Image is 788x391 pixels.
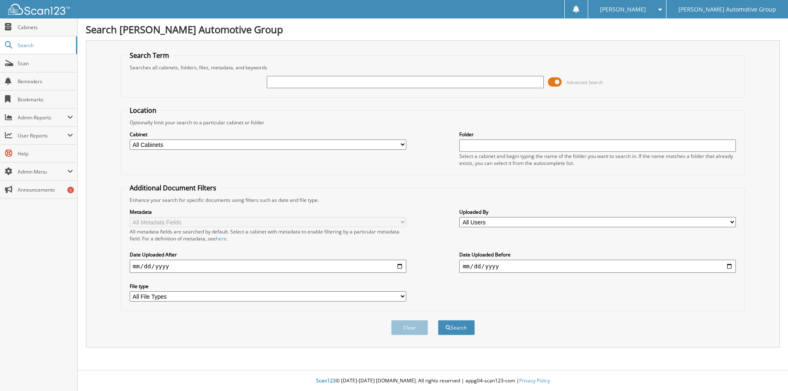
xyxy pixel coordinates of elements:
[459,260,736,273] input: end
[18,114,67,121] span: Admin Reports
[459,251,736,258] label: Date Uploaded Before
[566,79,603,85] span: Advanced Search
[126,51,173,60] legend: Search Term
[459,131,736,138] label: Folder
[126,64,740,71] div: Searches all cabinets, folders, files, metadata, and keywords
[130,228,406,242] div: All metadata fields are searched by default. Select a cabinet with metadata to enable filtering b...
[18,150,73,157] span: Help
[459,208,736,215] label: Uploaded By
[18,42,72,49] span: Search
[8,4,70,15] img: scan123-logo-white.svg
[600,7,646,12] span: [PERSON_NAME]
[86,23,780,36] h1: Search [PERSON_NAME] Automotive Group
[438,320,475,335] button: Search
[126,106,160,115] legend: Location
[519,377,550,384] a: Privacy Policy
[18,168,67,175] span: Admin Menu
[18,24,73,31] span: Cabinets
[316,377,336,384] span: Scan123
[67,187,74,193] div: 5
[78,371,788,391] div: © [DATE]-[DATE] [DOMAIN_NAME]. All rights reserved | appg04-scan123-com |
[126,197,740,204] div: Enhance your search for specific documents using filters such as date and file type.
[130,131,406,138] label: Cabinet
[130,208,406,215] label: Metadata
[391,320,428,335] button: Clear
[126,183,220,192] legend: Additional Document Filters
[18,96,73,103] span: Bookmarks
[130,260,406,273] input: start
[130,283,406,290] label: File type
[18,186,73,193] span: Announcements
[18,132,67,139] span: User Reports
[18,78,73,85] span: Reminders
[130,251,406,258] label: Date Uploaded After
[459,153,736,167] div: Select a cabinet and begin typing the name of the folder you want to search in. If the name match...
[216,235,227,242] a: here
[18,60,73,67] span: Scan
[678,7,776,12] span: [PERSON_NAME] Automotive Group
[126,119,740,126] div: Optionally limit your search to a particular cabinet or folder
